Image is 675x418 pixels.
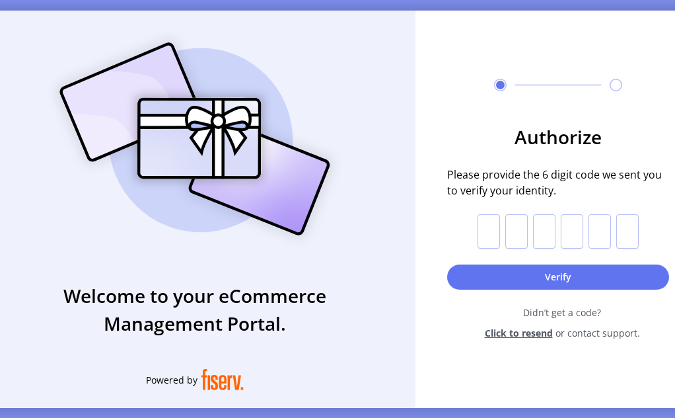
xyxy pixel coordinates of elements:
span: Powered by [146,373,197,387]
span: Please provide the 6 digit code we sent you to verify your identity. [447,167,669,198]
span: or contact support. [555,326,640,340]
button: Verify [447,265,669,290]
span: Click to resend [485,326,553,340]
span: Didn’t get a code? [455,306,669,319]
h3: Authorize [447,123,669,151]
img: card_Illustration.svg [40,28,350,250]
